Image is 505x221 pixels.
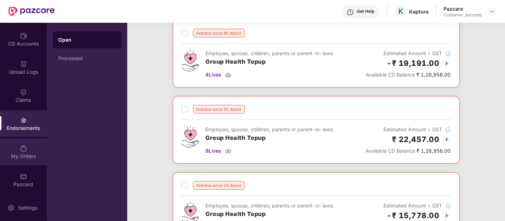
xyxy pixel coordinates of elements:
img: svg+xml;base64,PHN2ZyB4bWxucz0iaHR0cDovL3d3dy53My5vcmcvMjAwMC9zdmciIHdpZHRoPSI0Ny43MTQiIGhlaWdodD... [182,49,199,72]
img: svg+xml;base64,PHN2ZyBpZD0iQ2xhaW0iIHhtbG5zPSJodHRwOi8vd3d3LnczLm9yZy8yMDAwL3N2ZyIgd2lkdGg9IjIwIi... [20,89,27,96]
div: Pazcare [444,5,482,12]
img: svg+xml;base64,PHN2ZyB4bWxucz0iaHR0cDovL3d3dy53My5vcmcvMjAwMC9zdmciIHdpZHRoPSI0Ny43MTQiIGhlaWdodD... [182,126,199,148]
img: svg+xml;base64,PHN2ZyBpZD0iVXBsb2FkX0xvZ3MiIGRhdGEtbmFtZT0iVXBsb2FkIExvZ3MiIHhtbG5zPSJodHRwOi8vd3... [20,60,27,68]
h3: Group Health Topup [206,57,333,67]
img: svg+xml;base64,PHN2ZyBpZD0iU2V0dGluZy0yMHgyMCIgeG1sbnM9Imh0dHA6Ly93d3cudzMub3JnLzIwMDAvc3ZnIiB3aW... [7,204,15,211]
div: Customer_success [444,12,482,18]
div: ₹ 1,26,956.00 [366,147,451,155]
div: Overdue since 24 day(s) [193,181,245,190]
div: Open [58,36,116,43]
img: svg+xml;base64,PHN2ZyBpZD0iTXlfT3JkZXJzIiBkYXRhLW5hbWU9Ik15IE9yZGVycyIgeG1sbnM9Imh0dHA6Ly93d3cudz... [20,145,27,152]
img: svg+xml;base64,PHN2ZyBpZD0iRHJvcGRvd24tMzJ4MzIiIHhtbG5zPSJodHRwOi8vd3d3LnczLm9yZy8yMDAwL3N2ZyIgd2... [489,9,495,14]
div: Overdue since 86 day(s) [193,29,245,37]
img: svg+xml;base64,PHN2ZyBpZD0iQmFjay0yMHgyMCIgeG1sbnM9Imh0dHA6Ly93d3cudzMub3JnLzIwMDAvc3ZnIiB3aWR0aD... [442,135,451,144]
h2: -₹ 19,191.00 [387,57,440,69]
div: Overdue since 55 day(s) [193,105,245,114]
img: svg+xml;base64,PHN2ZyBpZD0iUGF6Y2FyZCIgeG1sbnM9Imh0dHA6Ly93d3cudzMub3JnLzIwMDAvc3ZnIiB3aWR0aD0iMj... [20,173,27,180]
img: svg+xml;base64,PHN2ZyBpZD0iSW5mb18tXzMyeDMyIiBkYXRhLW5hbWU9IkluZm8gLSAzMngzMiIgeG1sbnM9Imh0dHA6Ly... [445,51,451,57]
div: ₹ 1,26,956.00 [366,71,451,79]
span: Available CD Balance [366,72,415,78]
div: Estimated Amount + GST [366,49,451,57]
div: Get Help [357,9,374,14]
div: Estimated Amount + GST [366,202,451,210]
img: svg+xml;base64,PHN2ZyBpZD0iSW5mb18tXzMyeDMyIiBkYXRhLW5hbWU9IkluZm8gLSAzMngzMiIgeG1sbnM9Imh0dHA6Ly... [445,203,451,209]
h3: Group Health Topup [206,210,333,219]
img: svg+xml;base64,PHN2ZyBpZD0iRG93bmxvYWQtMzJ4MzIiIHhtbG5zPSJodHRwOi8vd3d3LnczLm9yZy8yMDAwL3N2ZyIgd2... [225,148,231,154]
div: Processed [58,56,116,61]
img: svg+xml;base64,PHN2ZyBpZD0iQmFjay0yMHgyMCIgeG1sbnM9Imh0dHA6Ly93d3cudzMub3JnLzIwMDAvc3ZnIiB3aWR0aD... [442,211,451,220]
span: 8 Lives [206,147,222,155]
img: svg+xml;base64,PHN2ZyBpZD0iSW5mb18tXzMyeDMyIiBkYXRhLW5hbWU9IkluZm8gLSAzMngzMiIgeG1sbnM9Imh0dHA6Ly... [445,127,451,133]
span: K [398,7,403,16]
div: Settings [16,204,39,211]
div: Estimated Amount + GST [366,126,451,133]
div: Kapture [409,8,429,15]
span: Available CD Balance [366,148,415,154]
img: New Pazcare Logo [9,7,55,16]
img: svg+xml;base64,PHN2ZyBpZD0iRG93bmxvYWQtMzJ4MzIiIHhtbG5zPSJodHRwOi8vd3d3LnczLm9yZy8yMDAwL3N2ZyIgd2... [225,72,231,78]
img: svg+xml;base64,PHN2ZyBpZD0iQmFjay0yMHgyMCIgeG1sbnM9Imh0dHA6Ly93d3cudzMub3JnLzIwMDAvc3ZnIiB3aWR0aD... [442,59,451,68]
h3: Group Health Topup [206,133,333,143]
div: Employee, spouse, children, parents or parent-in-laws [206,202,333,210]
div: Employee, spouse, children, parents or parent-in-laws [206,126,333,133]
span: 4 Lives [206,71,222,79]
img: svg+xml;base64,PHN2ZyBpZD0iSGVscC0zMngzMiIgeG1sbnM9Imh0dHA6Ly93d3cudzMub3JnLzIwMDAvc3ZnIiB3aWR0aD... [347,9,354,16]
img: svg+xml;base64,PHN2ZyBpZD0iQ0RfQWNjb3VudHMiIGRhdGEtbmFtZT0iQ0QgQWNjb3VudHMiIHhtbG5zPSJodHRwOi8vd3... [20,32,27,40]
img: svg+xml;base64,PHN2ZyBpZD0iRW5kb3JzZW1lbnRzIiB4bWxucz0iaHR0cDovL3d3dy53My5vcmcvMjAwMC9zdmciIHdpZH... [20,117,27,124]
div: Employee, spouse, children, parents or parent-in-laws [206,49,333,57]
h2: ₹ 22,457.00 [392,133,440,145]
